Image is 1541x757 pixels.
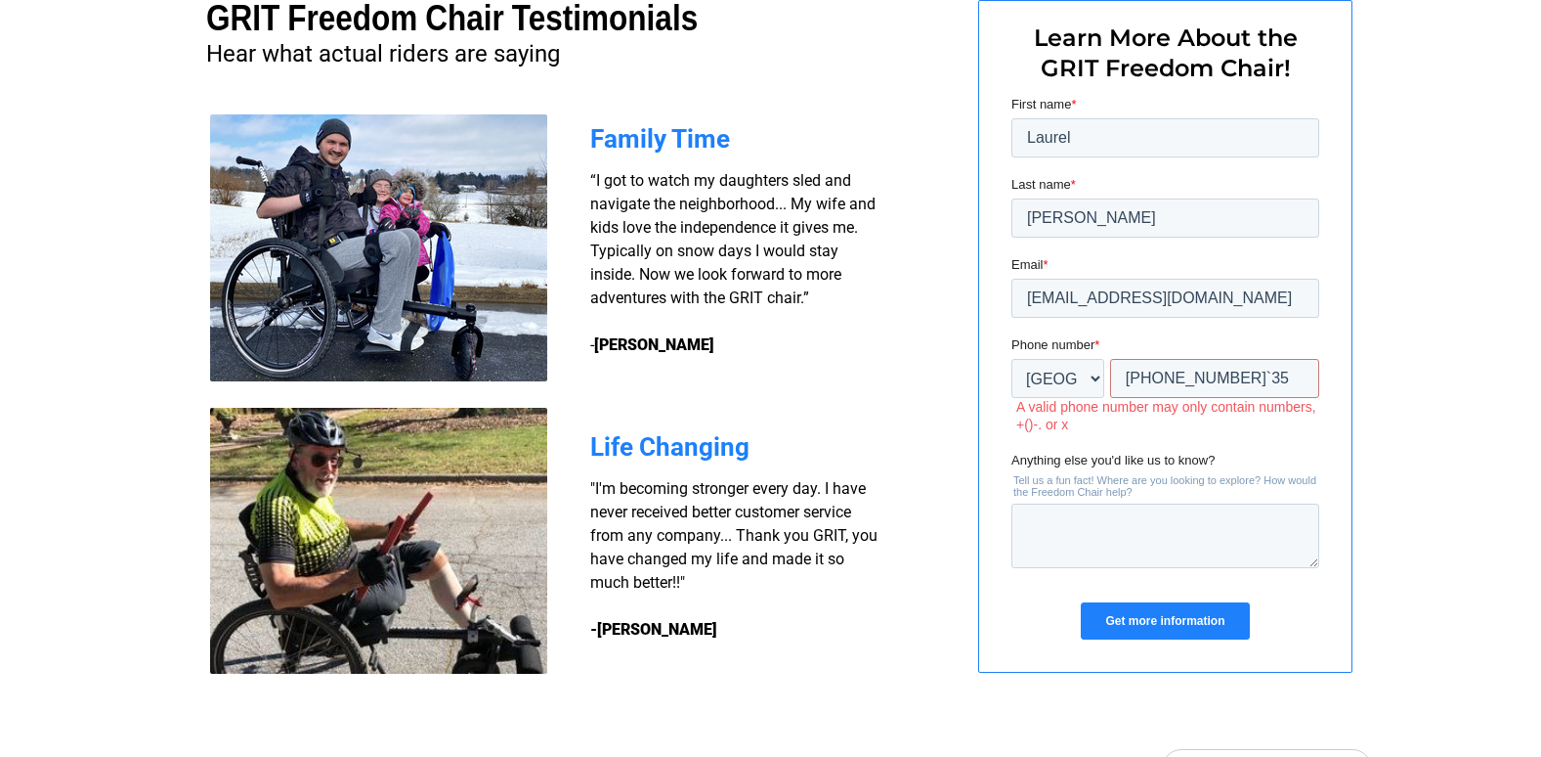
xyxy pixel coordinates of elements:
[590,171,876,354] span: “I got to watch my daughters sled and navigate the neighborhood... My wife and kids love the inde...
[590,479,878,592] span: "I'm becoming stronger every day. I have never received better customer service from any company....
[206,40,560,67] span: Hear what actual riders are saying
[1034,23,1298,82] span: Learn More About the GRIT Freedom Chair!
[1011,95,1319,656] iframe: Form 0
[590,620,717,639] strong: -[PERSON_NAME]
[590,124,730,154] span: Family Time
[594,335,714,354] strong: [PERSON_NAME]
[590,432,749,462] span: Life Changing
